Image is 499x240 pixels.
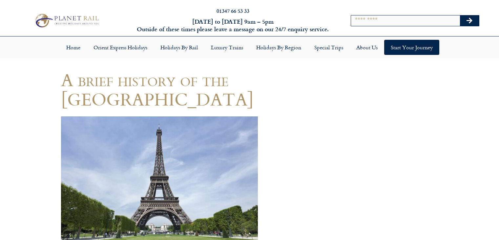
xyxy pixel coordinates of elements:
img: Planet Rail Train Holidays Logo [32,12,101,29]
a: About Us [350,40,384,55]
nav: Menu [3,40,496,55]
button: Search [460,15,479,26]
a: 01347 66 53 33 [217,7,249,14]
a: Home [60,40,87,55]
a: Start your Journey [384,40,439,55]
a: Holidays by Region [250,40,308,55]
a: Holidays by Rail [154,40,204,55]
a: Luxury Trains [204,40,250,55]
a: Orient Express Holidays [87,40,154,55]
h1: A brief history of the [GEOGRAPHIC_DATA] [61,70,307,109]
a: Special Trips [308,40,350,55]
h6: [DATE] to [DATE] 9am – 5pm Outside of these times please leave a message on our 24/7 enquiry serv... [135,18,331,33]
